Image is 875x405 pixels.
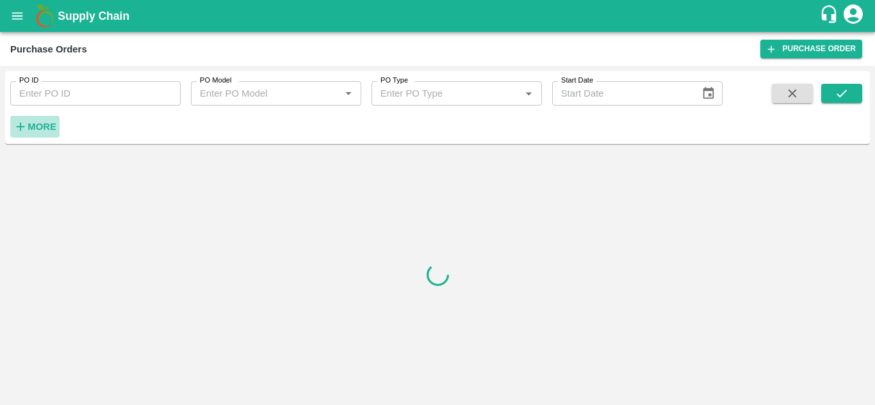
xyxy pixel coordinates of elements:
input: Start Date [552,81,692,106]
button: open drawer [3,1,32,31]
label: PO Model [200,75,232,86]
input: Enter PO Type [375,85,517,102]
label: PO Type [380,75,408,86]
img: logo [32,3,58,29]
button: Open [520,85,537,102]
a: Purchase Order [760,40,862,58]
input: Enter PO ID [10,81,181,106]
strong: More [28,122,56,132]
label: PO ID [19,75,38,86]
div: customer-support [819,4,842,28]
div: Purchase Orders [10,41,87,58]
a: Supply Chain [58,7,819,25]
input: Enter PO Model [195,85,336,102]
button: Choose date [696,81,721,106]
label: Start Date [561,75,593,86]
button: Open [340,85,357,102]
b: Supply Chain [58,10,129,22]
button: More [10,116,60,138]
div: account of current user [842,3,865,29]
